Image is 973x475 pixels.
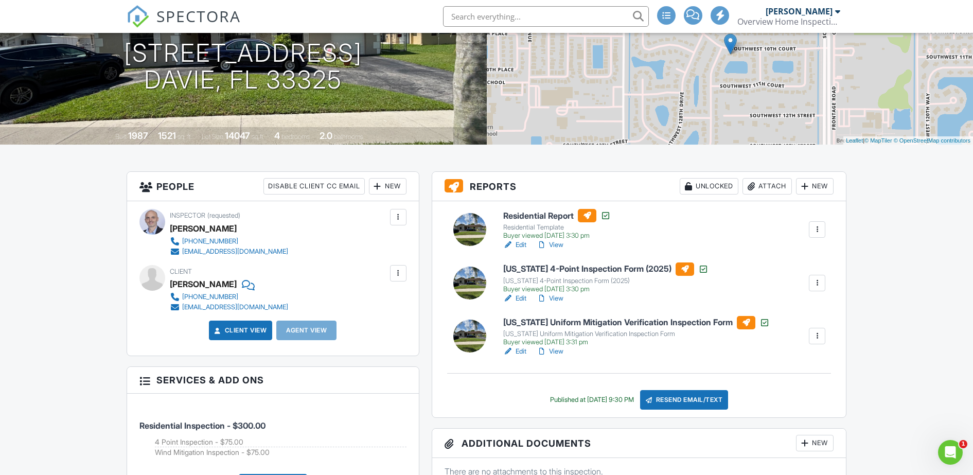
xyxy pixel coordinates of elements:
a: View [537,346,563,357]
div: New [796,178,834,195]
li: Add on: Wind Mitigation Inspection [155,447,406,458]
span: bathrooms [334,133,363,140]
a: Leaflet [846,137,863,144]
div: 1987 [128,130,148,141]
a: Edit [503,346,526,357]
div: | [843,136,973,145]
h3: Additional Documents [432,429,846,458]
a: [PHONE_NUMBER] [170,236,288,247]
a: SPECTORA [127,14,241,36]
span: bedrooms [281,133,310,140]
span: (requested) [207,212,240,219]
a: [US_STATE] Uniform Mitigation Verification Inspection Form [US_STATE] Uniform Mitigation Verifica... [503,316,770,347]
div: 2.0 [320,130,332,141]
div: [PHONE_NUMBER] [182,237,238,245]
div: New [796,435,834,451]
span: Inspector [170,212,205,219]
a: [EMAIL_ADDRESS][DOMAIN_NAME] [170,247,288,257]
div: 4 [274,130,280,141]
div: [PERSON_NAME] [170,276,237,292]
a: Client View [213,325,267,336]
div: Resend Email/Text [640,390,729,410]
a: View [537,293,563,304]
div: Attach [742,178,792,195]
div: Overview Home Inspections [737,16,840,27]
a: [US_STATE] 4-Point Inspection Form (2025) [US_STATE] 4-Point Inspection Form (2025) Buyer viewed ... [503,262,709,293]
div: Buyer viewed [DATE] 3:30 pm [503,285,709,293]
span: sq. ft. [178,133,192,140]
div: Disable Client CC Email [263,178,365,195]
div: 1521 [158,130,176,141]
h1: [STREET_ADDRESS] Davie, FL 33325 [124,40,362,94]
a: [PHONE_NUMBER] [170,292,288,302]
iframe: Intercom live chat [938,440,963,465]
span: Client [170,268,192,275]
div: Buyer viewed [DATE] 3:30 pm [503,232,611,240]
div: Unlocked [680,178,738,195]
div: Published at [DATE] 9:30 PM [550,396,634,404]
div: [PERSON_NAME] [766,6,833,16]
a: © MapTiler [864,137,892,144]
h6: [US_STATE] 4-Point Inspection Form (2025) [503,262,709,276]
a: © OpenStreetMap contributors [894,137,970,144]
div: 14047 [225,130,250,141]
li: Service: Residential Inspection [139,401,406,466]
div: [US_STATE] Uniform Mitigation Verification Inspection Form [503,330,770,338]
div: New [369,178,406,195]
input: Search everything... [443,6,649,27]
img: The Best Home Inspection Software - Spectora [127,5,149,28]
a: Residential Report Residential Template Buyer viewed [DATE] 3:30 pm [503,209,611,240]
h3: Reports [432,172,846,201]
div: [EMAIL_ADDRESS][DOMAIN_NAME] [182,248,288,256]
h3: Services & Add ons [127,367,419,394]
div: [PERSON_NAME] [170,221,237,236]
h3: People [127,172,419,201]
span: Residential Inspection - $300.00 [139,420,266,431]
h6: [US_STATE] Uniform Mitigation Verification Inspection Form [503,316,770,329]
div: Buyer viewed [DATE] 3:31 pm [503,338,770,346]
span: Built [115,133,127,140]
span: sq.ft. [252,133,264,140]
span: SPECTORA [156,5,241,27]
li: Add on: 4 Point Inspection [155,437,406,448]
a: [EMAIL_ADDRESS][DOMAIN_NAME] [170,302,288,312]
div: [PHONE_NUMBER] [182,293,238,301]
span: Lot Size [202,133,223,140]
a: Edit [503,240,526,250]
a: View [537,240,563,250]
h6: Residential Report [503,209,611,222]
div: [US_STATE] 4-Point Inspection Form (2025) [503,277,709,285]
a: Edit [503,293,526,304]
span: 1 [959,440,967,448]
div: [EMAIL_ADDRESS][DOMAIN_NAME] [182,303,288,311]
div: Residential Template [503,223,611,232]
